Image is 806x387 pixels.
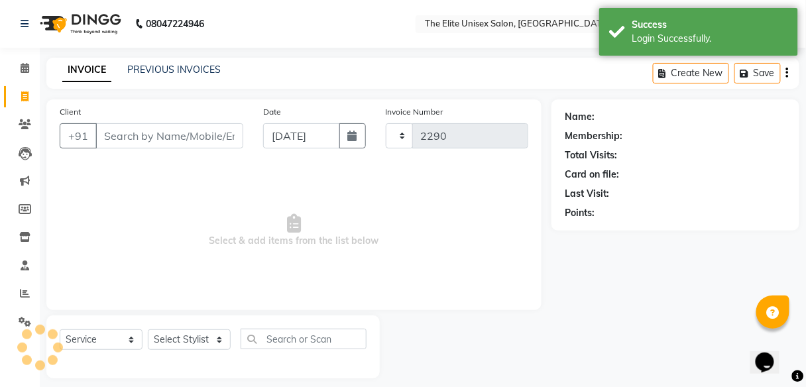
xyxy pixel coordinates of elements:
div: Last Visit: [565,187,609,201]
b: 08047224946 [146,5,204,42]
a: PREVIOUS INVOICES [127,64,221,76]
div: Name: [565,110,595,124]
div: Card on file: [565,168,619,182]
div: Login Successfully. [632,32,788,46]
div: Success [632,18,788,32]
input: Search by Name/Mobile/Email/Code [95,123,243,148]
label: Client [60,106,81,118]
iframe: chat widget [750,334,793,374]
a: INVOICE [62,58,111,82]
div: Total Visits: [565,148,617,162]
label: Invoice Number [386,106,443,118]
img: logo [34,5,125,42]
button: Create New [653,63,729,83]
button: Save [734,63,781,83]
div: Membership: [565,129,622,143]
input: Search or Scan [241,329,367,349]
span: Select & add items from the list below [60,164,528,297]
div: Points: [565,206,595,220]
label: Date [263,106,281,118]
button: +91 [60,123,97,148]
